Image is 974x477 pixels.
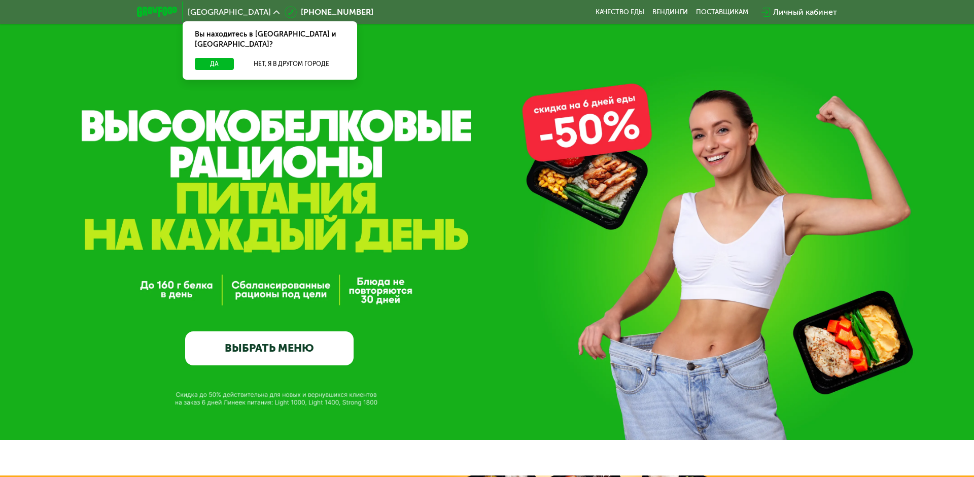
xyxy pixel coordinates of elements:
[596,8,644,16] a: Качество еды
[183,21,357,58] div: Вы находитесь в [GEOGRAPHIC_DATA] и [GEOGRAPHIC_DATA]?
[188,8,271,16] span: [GEOGRAPHIC_DATA]
[696,8,748,16] div: поставщикам
[285,6,373,18] a: [PHONE_NUMBER]
[238,58,345,70] button: Нет, я в другом городе
[195,58,234,70] button: Да
[773,6,837,18] div: Личный кабинет
[652,8,688,16] a: Вендинги
[185,331,354,365] a: ВЫБРАТЬ МЕНЮ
